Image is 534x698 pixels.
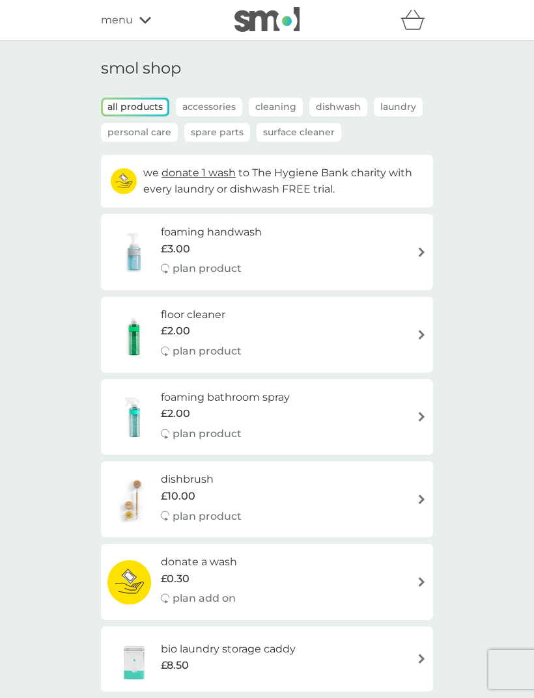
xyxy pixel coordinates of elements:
img: arrow right [417,330,427,340]
img: bio laundry storage caddy [107,636,161,682]
img: arrow right [417,577,427,587]
button: Dishwash [309,98,367,116]
span: donate 1 wash [162,167,236,179]
img: dishbrush [107,477,161,522]
img: donate a wash [107,559,151,605]
h1: smol shop [101,59,433,78]
p: plan product [173,425,242,442]
h6: foaming bathroom spray [161,389,290,406]
div: basket [400,7,433,33]
img: floor cleaner [107,312,161,357]
img: foaming handwash [107,229,161,275]
p: plan add on [173,590,236,607]
img: foaming bathroom spray [107,394,161,440]
button: Cleaning [249,98,303,116]
p: plan product [173,343,242,360]
h6: bio laundry storage caddy [161,641,296,658]
button: Surface Cleaner [257,123,341,142]
img: arrow right [417,247,427,257]
img: smol [234,7,300,32]
button: Accessories [176,98,242,116]
img: arrow right [417,412,427,422]
p: plan product [173,508,242,525]
span: £8.50 [161,657,189,674]
h6: donate a wash [161,554,237,570]
span: £3.00 [161,241,190,258]
button: Personal Care [101,123,178,142]
p: plan product [173,260,242,277]
img: arrow right [417,654,427,664]
span: menu [101,12,133,29]
button: Laundry [374,98,423,116]
button: Spare Parts [184,123,250,142]
h6: dishbrush [161,471,242,488]
h6: foaming handwash [161,224,262,241]
span: £0.30 [161,570,190,587]
img: arrow right [417,494,427,504]
button: all products [103,100,167,114]
p: we to The Hygiene Bank charity with every laundry or dishwash FREE trial. [143,165,423,198]
span: £2.00 [161,405,190,422]
span: £10.00 [161,488,195,505]
span: £2.00 [161,323,190,340]
h6: floor cleaner [161,306,242,323]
